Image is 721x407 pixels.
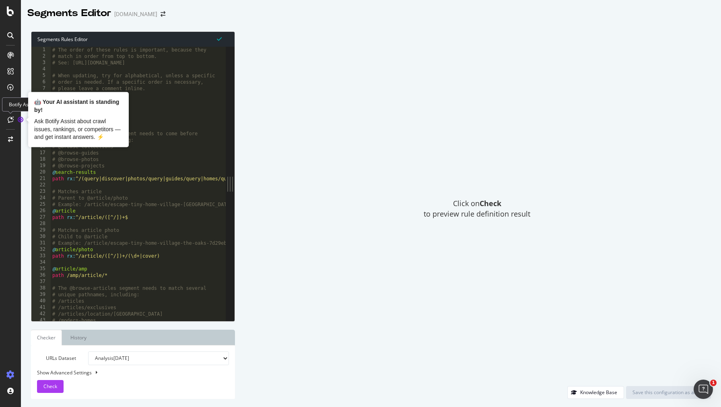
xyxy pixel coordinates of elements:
div: Knowledge Base [580,389,617,396]
div: Save this configuration as active [632,389,705,396]
div: 24 [31,195,51,201]
div: 43 [31,317,51,324]
div: arrow-right-arrow-left [161,11,165,17]
div: 20 [31,169,51,176]
div: 19 [31,163,51,169]
div: 28 [31,221,51,227]
div: 39 [31,291,51,298]
div: 25 [31,201,51,208]
button: Check [37,380,64,393]
div: 36 [31,272,51,279]
span: Click on to preview rule definition result [424,198,530,219]
div: 21 [31,176,51,182]
div: 37 [31,279,51,285]
div: [DOMAIN_NAME] [114,10,157,18]
a: Knowledge Base [567,389,624,396]
div: Ask Botify Assist about crawl issues, rankings, or competitors — and get instant answers. ⚡️ [34,118,123,141]
div: 32 [31,246,51,253]
iframe: Intercom live chat [694,380,713,399]
span: 1 [710,380,717,386]
div: 3 [31,60,51,66]
div: 42 [31,311,51,317]
div: 35 [31,266,51,272]
div: 33 [31,253,51,259]
div: 6 [31,79,51,85]
div: 5 [31,72,51,79]
a: History [64,330,93,345]
div: 18 [31,156,51,163]
b: 🤖 Your AI assistant is standing by! [34,99,119,113]
div: Tooltip anchor [17,116,24,123]
div: 7 [31,85,51,92]
div: 29 [31,227,51,233]
div: 23 [31,188,51,195]
div: Show Advanced Settings [31,369,223,376]
div: 34 [31,259,51,266]
div: 38 [31,285,51,291]
div: Segments Editor [27,6,111,20]
div: 30 [31,233,51,240]
span: Check [43,383,57,390]
div: 22 [31,182,51,188]
div: 40 [31,298,51,304]
div: Segments Rules Editor [31,32,235,47]
div: 4 [31,66,51,72]
button: Save this configuration as active [626,386,711,399]
div: 1 [31,47,51,53]
button: Knowledge Base [567,386,624,399]
div: 27 [31,214,51,221]
div: 2 [31,53,51,60]
div: 41 [31,304,51,311]
div: 26 [31,208,51,214]
div: 31 [31,240,51,246]
label: URLs Dataset [31,351,82,365]
div: Botify Assist V2 [2,97,50,112]
span: Syntax is valid [217,35,222,43]
div: 17 [31,150,51,156]
a: Checker [31,330,62,345]
strong: Check [480,198,501,208]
